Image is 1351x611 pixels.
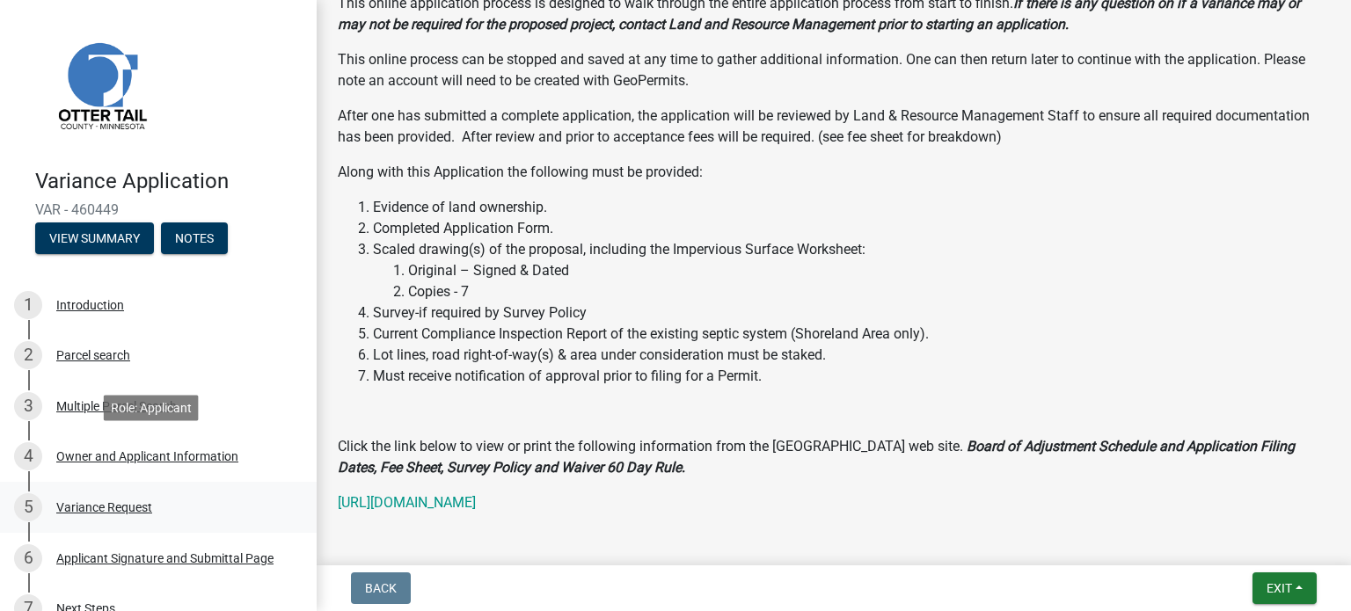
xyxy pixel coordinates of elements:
a: [URL][DOMAIN_NAME] [338,494,476,511]
div: 1 [14,291,42,319]
li: Current Compliance Inspection Report of the existing septic system (Shoreland Area only). [373,324,1330,345]
p: After one has submitted a complete application, the application will be reviewed by Land & Resour... [338,105,1330,148]
p: Along with this Application the following must be provided: [338,162,1330,183]
li: Must receive notification of approval prior to filing for a Permit. [373,366,1330,387]
li: Lot lines, road right-of-way(s) & area under consideration must be staked. [373,345,1330,366]
li: Survey-if required by Survey Policy [373,302,1330,324]
div: 4 [14,442,42,470]
span: Exit [1267,581,1292,595]
div: Role: Applicant [104,395,199,420]
h4: Variance Application [35,169,303,194]
div: Variance Request [56,501,152,513]
p: This online process can be stopped and saved at any time to gather additional information. One ca... [338,49,1330,91]
button: Exit [1252,572,1317,604]
div: Multiple Parcel Search [56,400,177,412]
button: View Summary [35,222,154,254]
button: Notes [161,222,228,254]
wm-modal-confirm: Summary [35,232,154,246]
div: 6 [14,544,42,572]
div: Owner and Applicant Information [56,450,238,462]
span: Back [365,581,397,595]
div: Parcel search [56,349,130,361]
div: 3 [14,392,42,420]
div: 5 [14,493,42,521]
li: Original – Signed & Dated [408,260,1330,281]
li: Evidence of land ownership. [373,197,1330,218]
div: Applicant Signature and Submittal Page [56,552,274,564]
span: VAR - 460449 [35,201,281,218]
li: Completed Application Form. [373,218,1330,239]
p: Click the link below to view or print the following information from the [GEOGRAPHIC_DATA] web site. [338,436,1330,478]
div: Introduction [56,299,124,311]
button: Back [351,572,411,604]
li: Scaled drawing(s) of the proposal, including the Impervious Surface Worksheet: [373,239,1330,302]
li: Copies - 7 [408,281,1330,302]
div: 2 [14,341,42,369]
img: Otter Tail County, Minnesota [35,18,167,150]
wm-modal-confirm: Notes [161,232,228,246]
